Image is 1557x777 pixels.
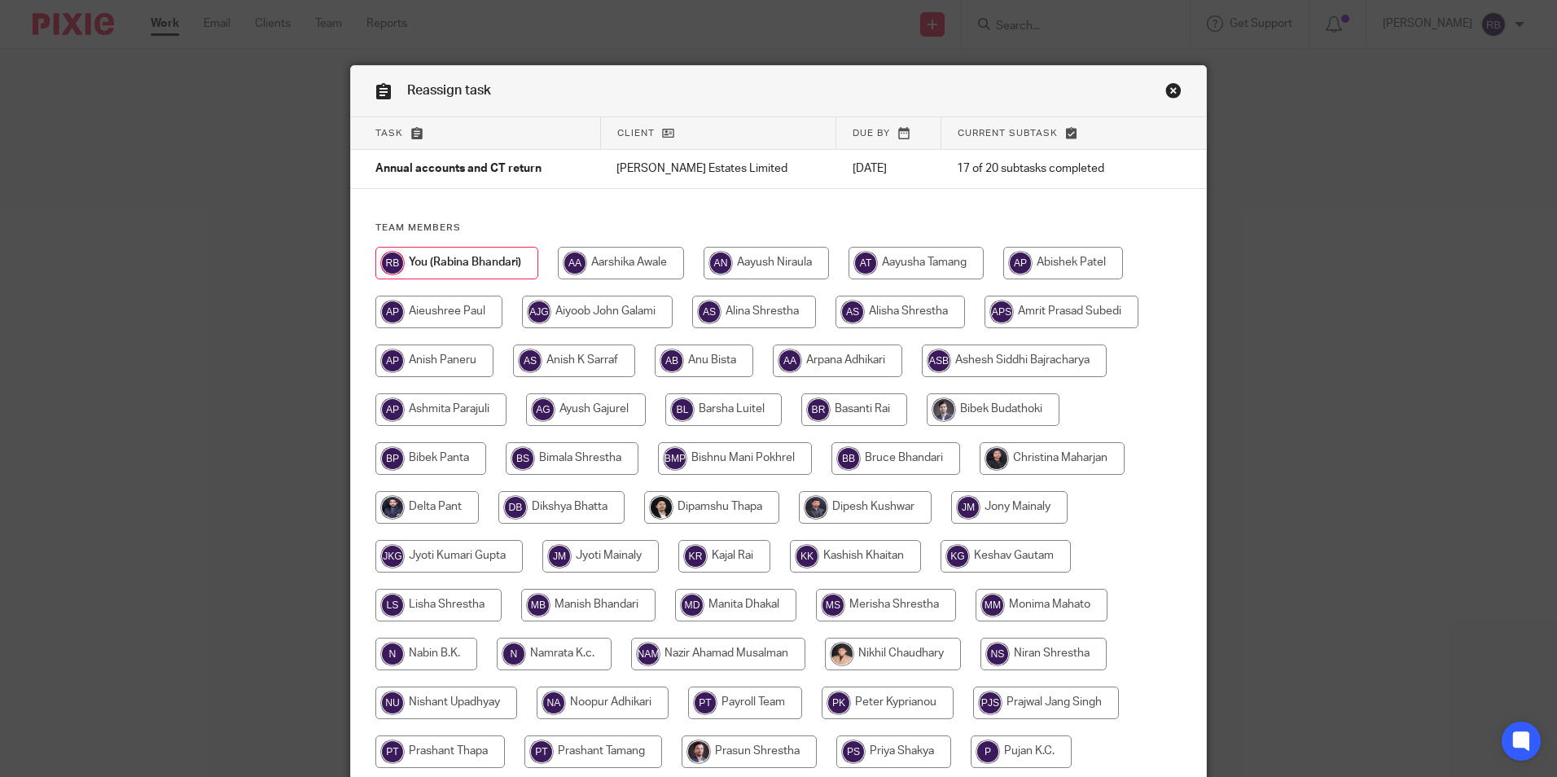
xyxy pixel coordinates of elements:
span: Task [375,129,403,138]
p: [DATE] [853,160,925,177]
span: Reassign task [407,84,491,97]
span: Current subtask [958,129,1058,138]
a: Close this dialog window [1165,82,1182,104]
h4: Team members [375,222,1182,235]
span: Due by [853,129,890,138]
td: 17 of 20 subtasks completed [941,150,1149,189]
span: Annual accounts and CT return [375,164,542,175]
p: [PERSON_NAME] Estates Limited [616,160,820,177]
span: Client [617,129,655,138]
